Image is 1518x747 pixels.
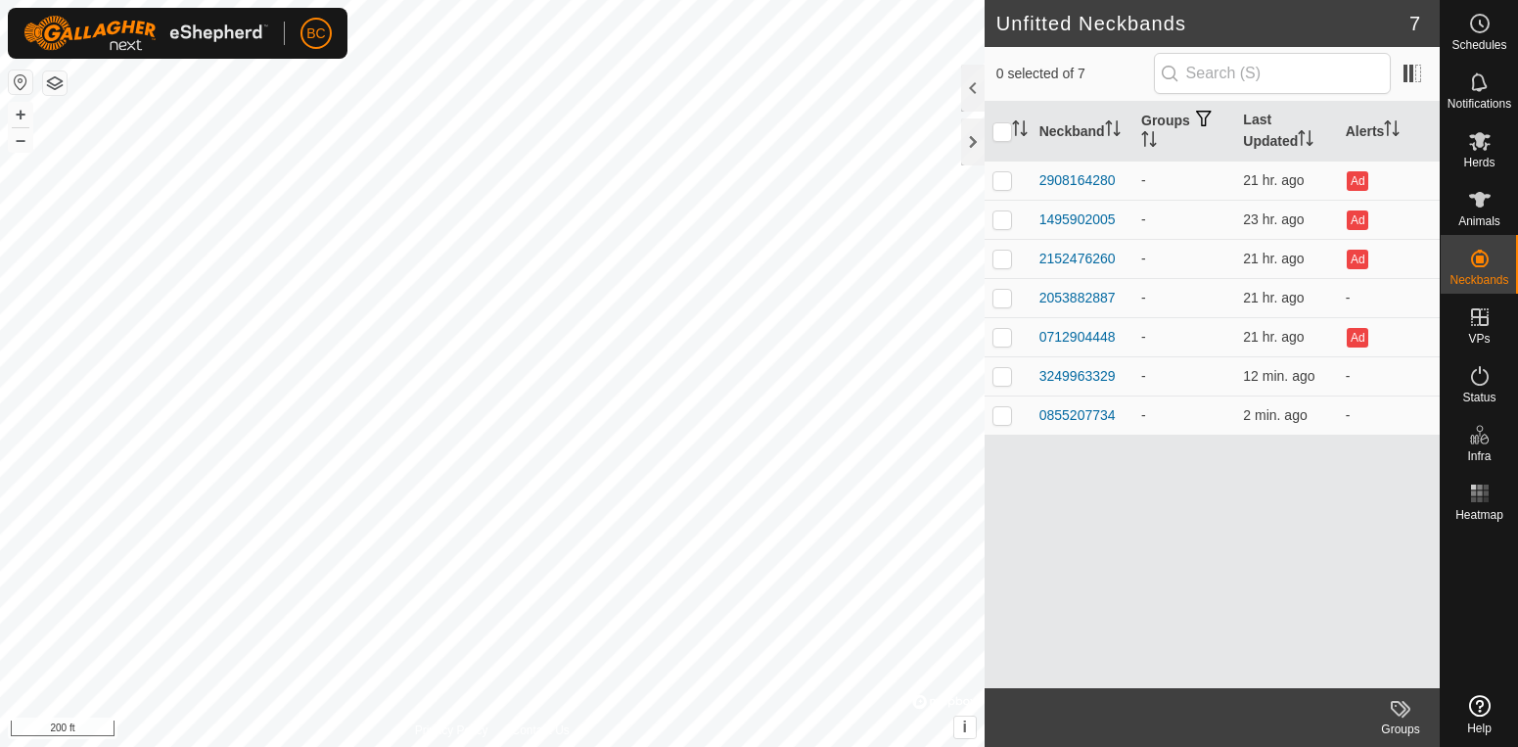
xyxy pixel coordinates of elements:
[1347,328,1368,348] button: Ad
[1133,278,1235,317] td: -
[954,717,976,738] button: i
[1243,172,1304,188] span: Oct 1, 2025, 6:06 PM
[1243,407,1307,423] span: Oct 2, 2025, 3:46 PM
[1133,239,1235,278] td: -
[1467,450,1491,462] span: Infra
[1039,249,1116,269] div: 2152476260
[1039,288,1116,308] div: 2053882887
[1462,392,1495,403] span: Status
[1347,210,1368,230] button: Ad
[1361,721,1440,738] div: Groups
[996,12,1409,35] h2: Unfitted Neckbands
[1384,123,1400,139] p-sorticon: Activate to sort
[1141,134,1157,150] p-sorticon: Activate to sort
[1448,98,1511,110] span: Notifications
[1039,327,1116,348] div: 0712904448
[43,71,67,95] button: Map Layers
[1338,102,1440,162] th: Alerts
[23,16,268,51] img: Gallagher Logo
[1154,53,1391,94] input: Search (S)
[1243,251,1304,266] span: Oct 1, 2025, 6:06 PM
[512,722,570,739] a: Contact Us
[9,128,32,152] button: –
[962,719,966,735] span: i
[1235,102,1337,162] th: Last Updated
[1133,396,1235,435] td: -
[1441,687,1518,742] a: Help
[1347,250,1368,269] button: Ad
[1133,356,1235,396] td: -
[1338,278,1440,317] td: -
[1467,723,1492,734] span: Help
[1105,123,1121,139] p-sorticon: Activate to sort
[1039,210,1116,230] div: 1495902005
[1243,211,1304,227] span: Oct 1, 2025, 4:16 PM
[1032,102,1133,162] th: Neckband
[1039,405,1116,426] div: 0855207734
[1409,9,1420,38] span: 7
[1347,171,1368,191] button: Ad
[1298,133,1313,149] p-sorticon: Activate to sort
[1039,366,1116,387] div: 3249963329
[1468,333,1490,345] span: VPs
[1133,317,1235,356] td: -
[1338,396,1440,435] td: -
[1449,274,1508,286] span: Neckbands
[1133,102,1235,162] th: Groups
[1039,170,1116,191] div: 2908164280
[1243,329,1304,345] span: Oct 1, 2025, 6:06 PM
[1458,215,1500,227] span: Animals
[1133,200,1235,239] td: -
[415,722,488,739] a: Privacy Policy
[9,70,32,94] button: Reset Map
[1133,161,1235,200] td: -
[1463,157,1495,168] span: Herds
[996,64,1154,84] span: 0 selected of 7
[1243,368,1314,384] span: Oct 2, 2025, 3:36 PM
[9,103,32,126] button: +
[1338,356,1440,396] td: -
[1451,39,1506,51] span: Schedules
[1455,509,1503,521] span: Heatmap
[306,23,325,44] span: BC
[1012,123,1028,139] p-sorticon: Activate to sort
[1243,290,1304,305] span: Oct 1, 2025, 6:06 PM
